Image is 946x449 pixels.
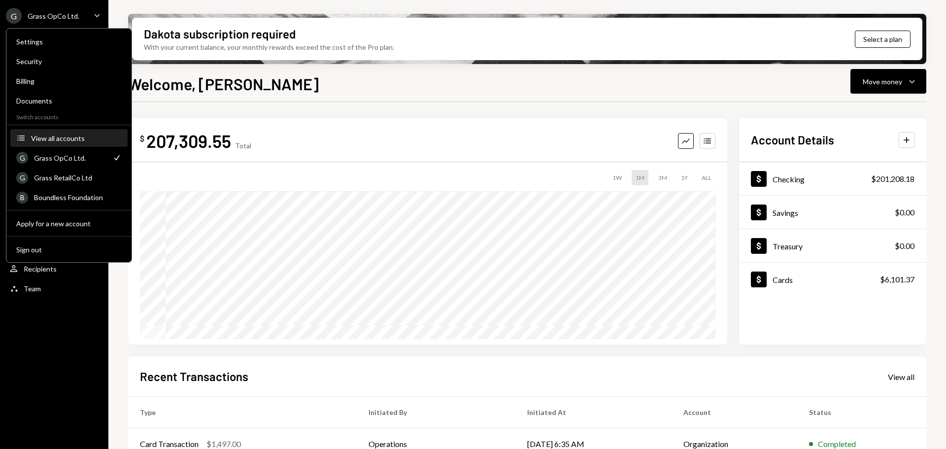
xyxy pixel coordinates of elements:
[10,72,128,90] a: Billing
[895,240,914,252] div: $0.00
[880,274,914,285] div: $6,101.37
[357,397,516,428] th: Initiated By
[888,372,914,382] div: View all
[16,77,122,85] div: Billing
[128,74,319,94] h1: Welcome, [PERSON_NAME]
[871,173,914,185] div: $201,208.18
[10,52,128,70] a: Security
[773,174,805,184] div: Checking
[739,162,926,195] a: Checking$201,208.18
[144,26,296,42] div: Dakota subscription required
[855,31,911,48] button: Select a plan
[28,12,79,20] div: Grass OpCo Ltd.
[6,8,22,24] div: G
[140,134,144,143] div: $
[146,130,231,152] div: 207,309.55
[773,275,793,284] div: Cards
[6,111,132,121] div: Switch accounts
[24,284,41,293] div: Team
[140,368,248,384] h2: Recent Transactions
[34,193,122,202] div: Boundless Foundation
[16,219,122,228] div: Apply for a new account
[16,172,28,184] div: G
[672,397,797,428] th: Account
[16,152,28,164] div: G
[16,37,122,46] div: Settings
[31,134,122,142] div: View all accounts
[10,33,128,50] a: Settings
[863,76,902,87] div: Move money
[144,42,394,52] div: With your current balance, your monthly rewards exceed the cost of the Pro plan.
[515,397,672,428] th: Initiated At
[16,245,122,254] div: Sign out
[6,279,102,297] a: Team
[235,141,251,150] div: Total
[751,132,834,148] h2: Account Details
[16,57,122,66] div: Security
[895,207,914,218] div: $0.00
[34,154,106,162] div: Grass OpCo Ltd.
[10,130,128,147] button: View all accounts
[6,260,102,277] a: Recipients
[888,371,914,382] a: View all
[10,188,128,206] a: BBoundless Foundation
[739,263,926,296] a: Cards$6,101.37
[10,92,128,109] a: Documents
[608,170,626,185] div: 1W
[24,265,57,273] div: Recipients
[773,208,798,217] div: Savings
[739,229,926,262] a: Treasury$0.00
[632,170,648,185] div: 1M
[654,170,671,185] div: 3M
[739,196,926,229] a: Savings$0.00
[797,397,926,428] th: Status
[16,192,28,204] div: B
[677,170,692,185] div: 1Y
[10,241,128,259] button: Sign out
[698,170,715,185] div: ALL
[10,169,128,186] a: GGrass RetailCo Ltd
[10,215,128,233] button: Apply for a new account
[773,242,803,251] div: Treasury
[16,97,122,105] div: Documents
[128,397,357,428] th: Type
[34,173,122,182] div: Grass RetailCo Ltd
[850,69,926,94] button: Move money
